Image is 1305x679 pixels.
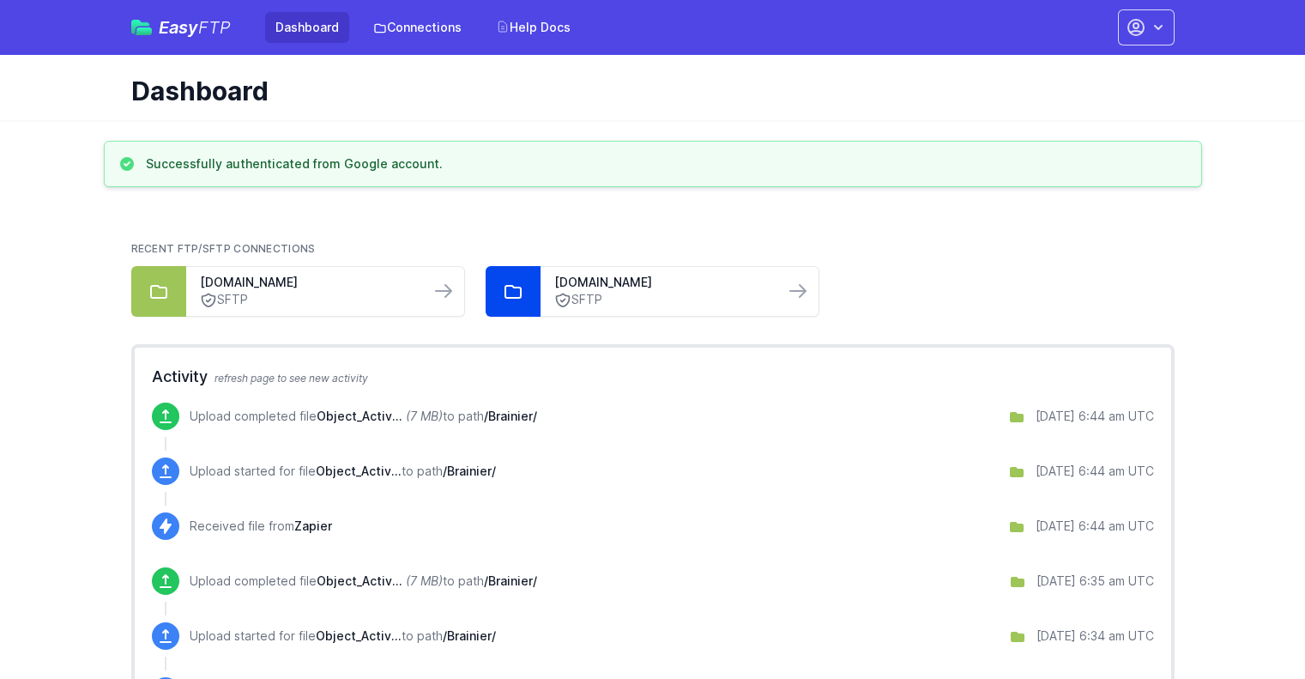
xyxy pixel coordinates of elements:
div: [DATE] 6:44 am UTC [1036,463,1154,480]
div: [DATE] 6:44 am UTC [1036,518,1154,535]
span: Object_Activity_Report_ALL_USERS.csv [316,464,402,478]
p: Upload started for file to path [190,463,496,480]
a: SFTP [200,291,416,309]
p: Received file from [190,518,332,535]
h3: Successfully authenticated from Google account. [146,155,443,173]
a: Help Docs [486,12,581,43]
h1: Dashboard [131,76,1161,106]
p: Upload started for file to path [190,627,496,645]
img: easyftp_logo.png [131,20,152,35]
div: [DATE] 6:44 am UTC [1036,408,1154,425]
a: SFTP [554,291,770,309]
div: [DATE] 6:34 am UTC [1036,627,1154,645]
span: Easy [159,19,231,36]
a: Connections [363,12,472,43]
span: /Brainier/ [443,628,496,643]
div: [DATE] 6:35 am UTC [1036,573,1154,590]
span: Object_Activity_Report_ALL_USERS.csv [316,628,402,643]
span: Object_Activity_Report_ALL_USERS.csv [317,409,402,423]
i: (7 MB) [406,409,443,423]
a: [DOMAIN_NAME] [200,274,416,291]
a: Dashboard [265,12,349,43]
p: Upload completed file to path [190,408,537,425]
p: Upload completed file to path [190,573,537,590]
a: [DOMAIN_NAME] [554,274,770,291]
span: Object_Activity_Report_ALL_USERS.csv [317,573,402,588]
span: /Brainier/ [484,409,537,423]
a: EasyFTP [131,19,231,36]
i: (7 MB) [406,573,443,588]
span: FTP [198,17,231,38]
span: refresh page to see new activity [214,372,368,385]
h2: Activity [152,365,1154,389]
span: /Brainier/ [443,464,496,478]
span: /Brainier/ [484,573,537,588]
span: Zapier [294,518,332,533]
h2: Recent FTP/SFTP Connections [131,242,1175,256]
